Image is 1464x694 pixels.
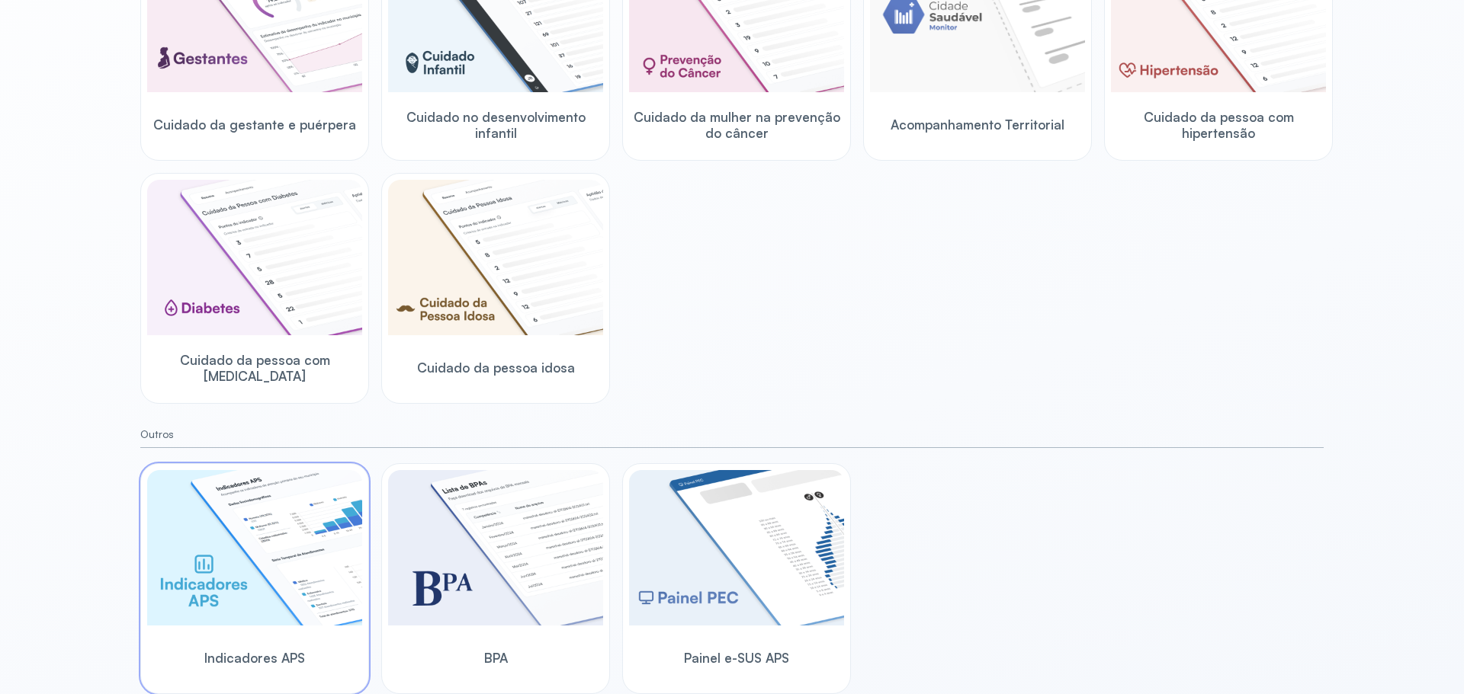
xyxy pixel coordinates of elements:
img: diabetics.png [147,180,362,335]
img: pec-panel.png [629,470,844,625]
span: Cuidado da pessoa com hipertensão [1111,109,1326,142]
span: Cuidado no desenvolvimento infantil [388,109,603,142]
span: Painel e-SUS APS [684,650,789,666]
img: aps-indicators.png [147,470,362,625]
span: BPA [484,650,508,666]
span: Cuidado da gestante e puérpera [153,117,356,133]
span: Cuidado da pessoa idosa [417,360,575,376]
small: Outros [140,428,1324,441]
span: Acompanhamento Territorial [891,117,1064,133]
span: Indicadores APS [204,650,305,666]
img: bpa.png [388,470,603,625]
span: Cuidado da mulher na prevenção do câncer [629,109,844,142]
span: Cuidado da pessoa com [MEDICAL_DATA] [147,352,362,385]
img: elderly.png [388,180,603,335]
